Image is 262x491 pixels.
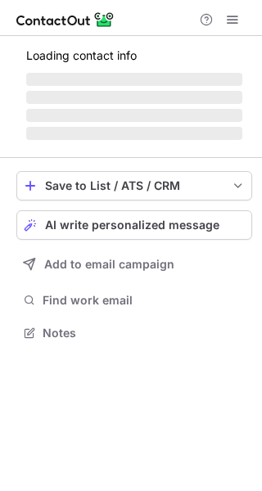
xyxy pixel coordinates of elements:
span: ‌ [26,91,242,104]
span: Add to email campaign [44,258,174,271]
span: Find work email [43,293,246,308]
span: ‌ [26,73,242,86]
button: save-profile-one-click [16,171,252,200]
span: ‌ [26,109,242,122]
div: Save to List / ATS / CRM [45,179,224,192]
button: Add to email campaign [16,250,252,279]
img: ContactOut v5.3.10 [16,10,115,29]
span: AI write personalized message [45,218,219,232]
button: AI write personalized message [16,210,252,240]
span: ‌ [26,127,242,140]
button: Notes [16,322,252,345]
span: Notes [43,326,246,340]
p: Loading contact info [26,49,242,62]
button: Find work email [16,289,252,312]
